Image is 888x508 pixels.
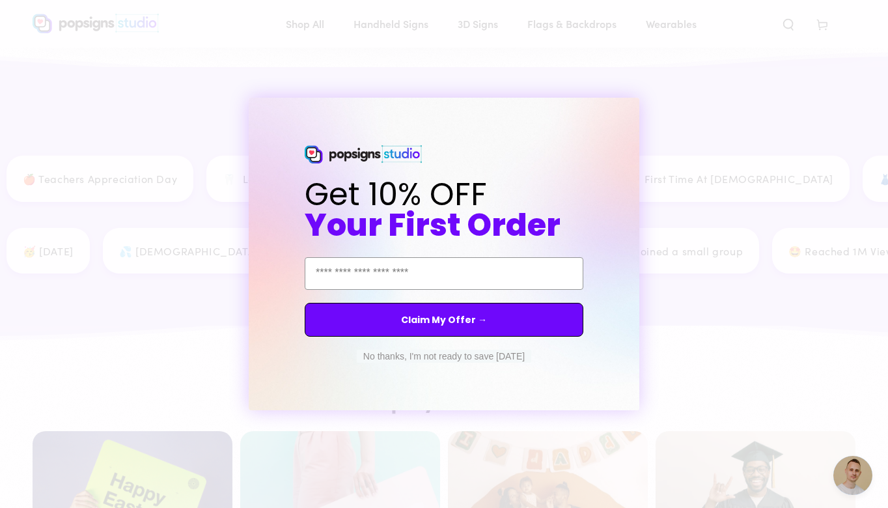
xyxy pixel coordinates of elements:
span: Get 10% OFF [305,173,487,216]
span: Your First Order [305,203,561,247]
button: Claim My Offer → [305,303,583,337]
div: Open chat [833,456,872,495]
img: Popsigns Studio [305,145,422,163]
button: No thanks, I'm not ready to save [DATE] [357,350,531,363]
